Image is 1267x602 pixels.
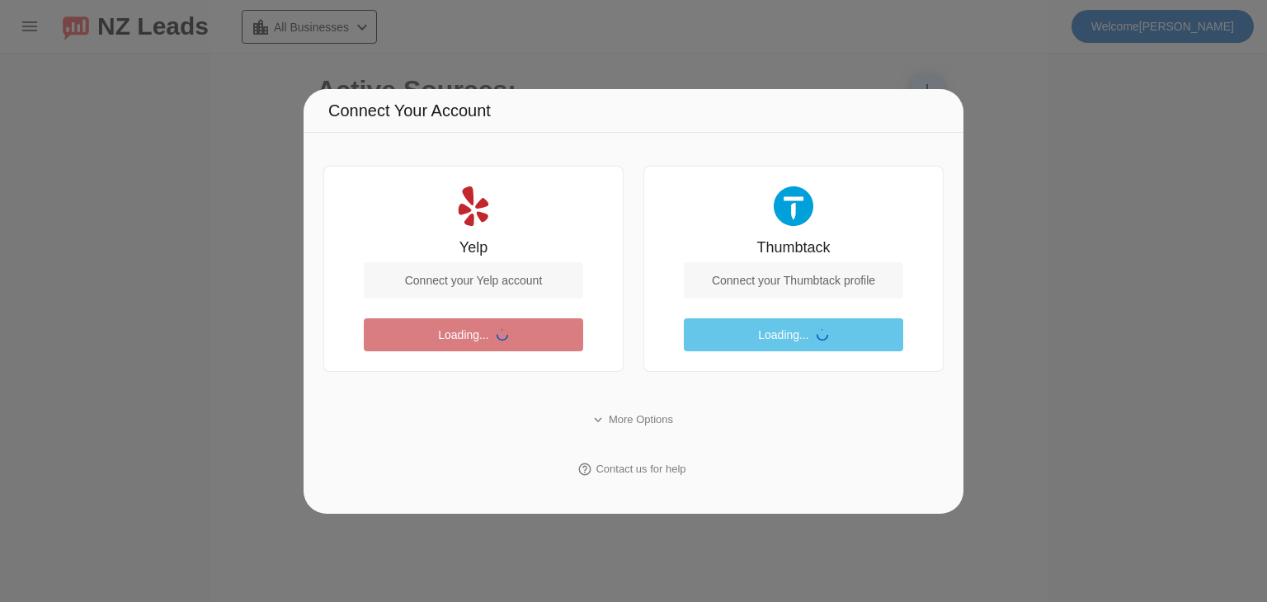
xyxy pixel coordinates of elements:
img: Thumbtack [774,186,813,226]
mat-icon: expand_more [591,412,605,427]
span: Contact us for help [596,461,685,477]
button: Contact us for help [568,454,699,484]
span: Connect Your Account [328,97,491,124]
mat-icon: help_outline [577,462,592,477]
button: More Options [581,405,686,435]
div: Connect your Thumbtack profile [684,262,903,299]
img: Yelp [454,186,493,226]
span: More Options [609,412,673,428]
div: Connect your Yelp account [364,262,583,299]
div: Yelp [459,239,487,256]
div: Thumbtack [756,239,830,256]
